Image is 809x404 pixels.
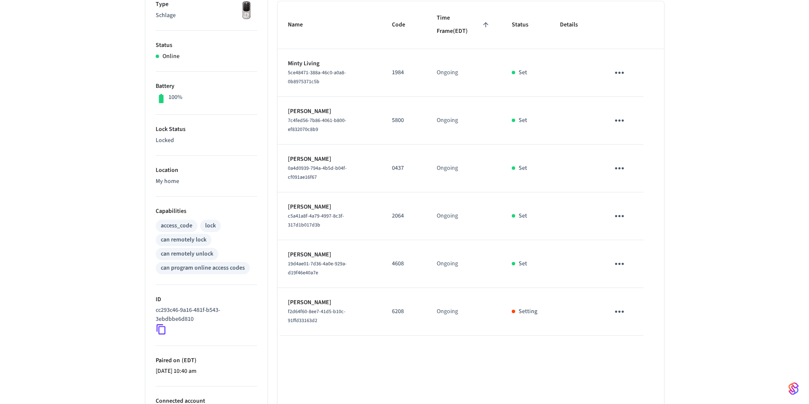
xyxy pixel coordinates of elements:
p: Set [519,212,527,221]
span: 19d4ae01-7d36-4a0e-929a-d19f46e40a7e [288,260,347,276]
p: Status [156,41,257,50]
p: [PERSON_NAME] [288,107,371,116]
p: [PERSON_NAME] [288,250,371,259]
p: [PERSON_NAME] [288,155,371,164]
img: SeamLogoGradient.69752ec5.svg [789,382,799,395]
td: Ongoing [426,145,502,192]
span: Status [512,18,539,32]
p: Setting [519,307,537,316]
span: Name [288,18,314,32]
span: ( EDT ) [180,356,197,365]
span: Time Frame(EDT) [437,12,492,38]
p: Set [519,164,527,173]
td: Ongoing [426,97,502,145]
span: 5ce48471-388a-46c0-a0a8-0b8975371c5b [288,69,346,85]
p: 0437 [392,164,416,173]
p: 1984 [392,68,416,77]
p: 5800 [392,116,416,125]
p: Minty Living [288,59,371,68]
td: Ongoing [426,192,502,240]
p: Set [519,68,527,77]
span: Code [392,18,416,32]
td: Ongoing [426,49,502,97]
span: c5a41a8f-4a79-4997-8c3f-317d1b017d3b [288,212,344,229]
p: Locked [156,136,257,145]
p: Set [519,116,527,125]
p: Lock Status [156,125,257,134]
p: 6208 [392,307,416,316]
div: can program online access codes [161,264,245,273]
td: Ongoing [426,240,502,288]
div: can remotely unlock [161,250,213,259]
p: Schlage [156,11,257,20]
span: f2d64f60-8ee7-41d5-b10c-91ffd33163d2 [288,308,345,324]
div: access_code [161,221,192,230]
p: [DATE] 10:40 am [156,367,257,376]
p: Battery [156,82,257,91]
p: Paired on [156,356,257,365]
div: can remotely lock [161,235,206,244]
span: Details [560,18,589,32]
p: Location [156,166,257,175]
span: 7c4fed56-7b86-4061-b800-ef832070c8b9 [288,117,346,133]
td: Ongoing [426,288,502,336]
span: 0a4d0939-794a-4b5d-b04f-cf091ae16f67 [288,165,347,181]
p: 100% [168,93,183,102]
p: ID [156,295,257,304]
p: Set [519,259,527,268]
p: My home [156,177,257,186]
p: [PERSON_NAME] [288,203,371,212]
p: Capabilities [156,207,257,216]
table: sticky table [278,1,664,336]
p: Online [162,52,180,61]
div: lock [205,221,216,230]
p: 4608 [392,259,416,268]
p: 2064 [392,212,416,221]
p: [PERSON_NAME] [288,298,371,307]
p: cc293c46-9a16-481f-b543-3ebdbbe6d810 [156,306,254,324]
